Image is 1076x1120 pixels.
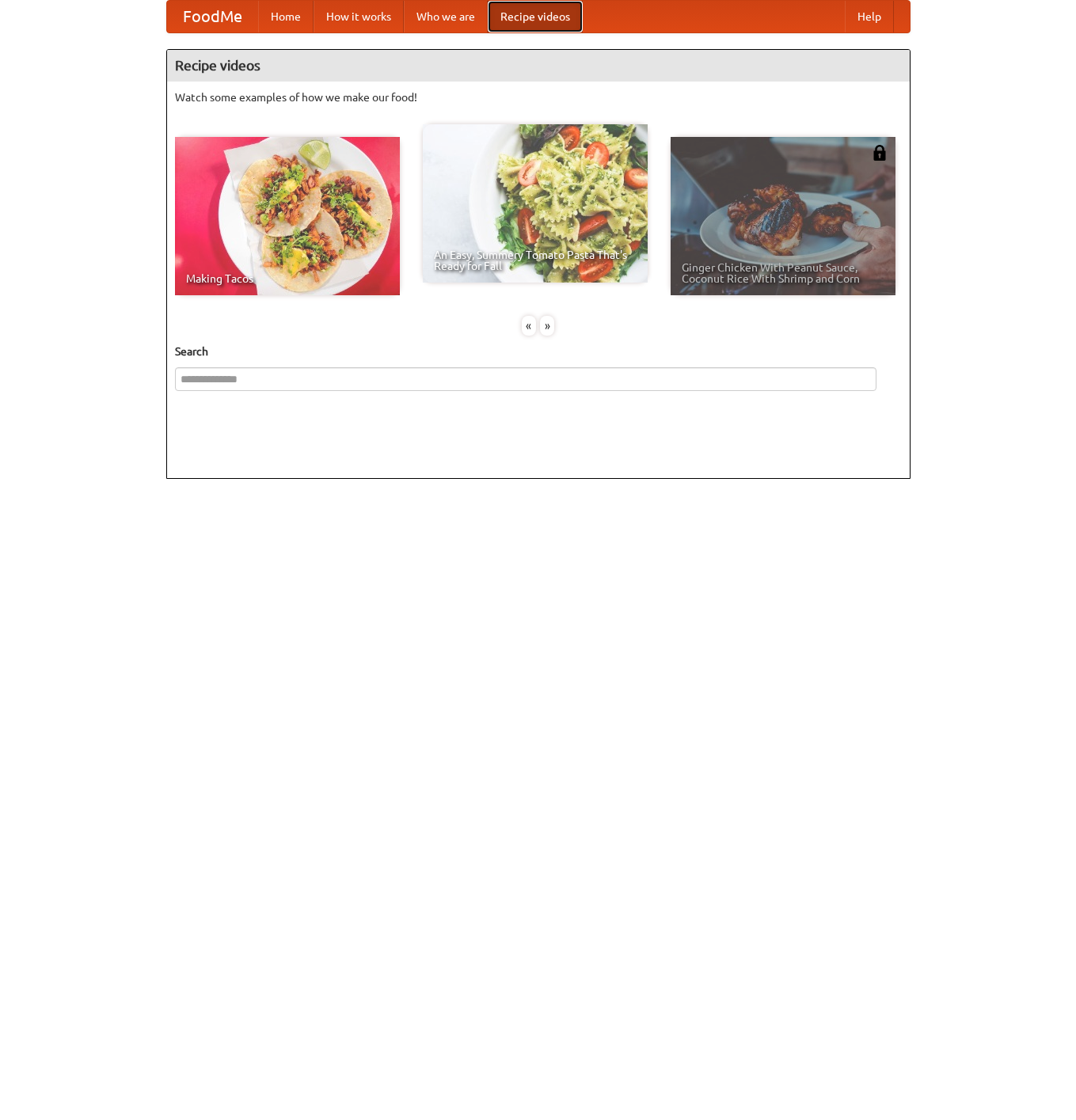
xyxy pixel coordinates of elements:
a: Home [258,1,314,32]
a: How it works [314,1,404,32]
img: 483408.png [872,145,888,161]
h5: Search [175,344,902,359]
div: » [540,316,554,336]
p: Watch some examples of how we make our food! [175,89,902,105]
a: An Easy, Summery Tomato Pasta That's Ready for Fall [423,124,648,283]
div: « [522,316,536,336]
h4: Recipe videos [167,50,910,82]
a: Help [845,1,894,32]
span: An Easy, Summery Tomato Pasta That's Ready for Fall [434,249,637,271]
a: Recipe videos [488,1,583,32]
a: Making Tacos [175,137,400,295]
span: Making Tacos [186,273,389,284]
a: Who we are [404,1,488,32]
a: FoodMe [167,1,258,32]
